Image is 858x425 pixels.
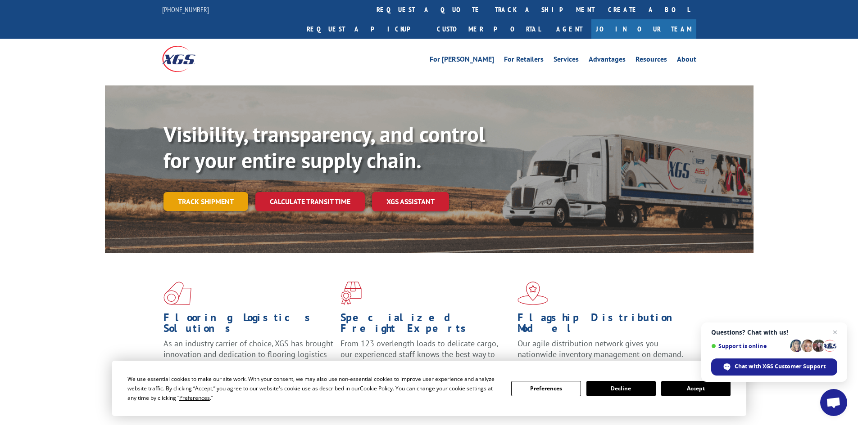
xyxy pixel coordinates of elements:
a: For Retailers [504,56,544,66]
div: Open chat [820,389,847,416]
b: Visibility, transparency, and control for your entire supply chain. [163,120,485,174]
button: Decline [586,381,656,396]
h1: Flagship Distribution Model [518,312,688,338]
h1: Flooring Logistics Solutions [163,312,334,338]
a: Join Our Team [591,19,696,39]
img: xgs-icon-flagship-distribution-model-red [518,282,549,305]
a: Calculate transit time [255,192,365,211]
span: Chat with XGS Customer Support [735,362,826,371]
span: Support is online [711,343,787,349]
a: Advantages [589,56,626,66]
a: [PHONE_NUMBER] [162,5,209,14]
a: XGS ASSISTANT [372,192,449,211]
img: xgs-icon-total-supply-chain-intelligence-red [163,282,191,305]
button: Preferences [511,381,581,396]
div: Chat with XGS Customer Support [711,358,837,376]
div: Cookie Consent Prompt [112,361,746,416]
a: Resources [636,56,667,66]
a: Agent [547,19,591,39]
span: As an industry carrier of choice, XGS has brought innovation and dedication to flooring logistics... [163,338,333,370]
a: For [PERSON_NAME] [430,56,494,66]
span: Questions? Chat with us! [711,329,837,336]
div: We use essential cookies to make our site work. With your consent, we may also use non-essential ... [127,374,500,403]
a: Request a pickup [300,19,430,39]
button: Accept [661,381,731,396]
span: Our agile distribution network gives you nationwide inventory management on demand. [518,338,683,359]
img: xgs-icon-focused-on-flooring-red [340,282,362,305]
span: Close chat [830,327,840,338]
a: Customer Portal [430,19,547,39]
a: Services [554,56,579,66]
span: Cookie Policy [360,385,393,392]
a: About [677,56,696,66]
h1: Specialized Freight Experts [340,312,511,338]
a: Track shipment [163,192,248,211]
p: From 123 overlength loads to delicate cargo, our experienced staff knows the best way to move you... [340,338,511,378]
span: Preferences [179,394,210,402]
